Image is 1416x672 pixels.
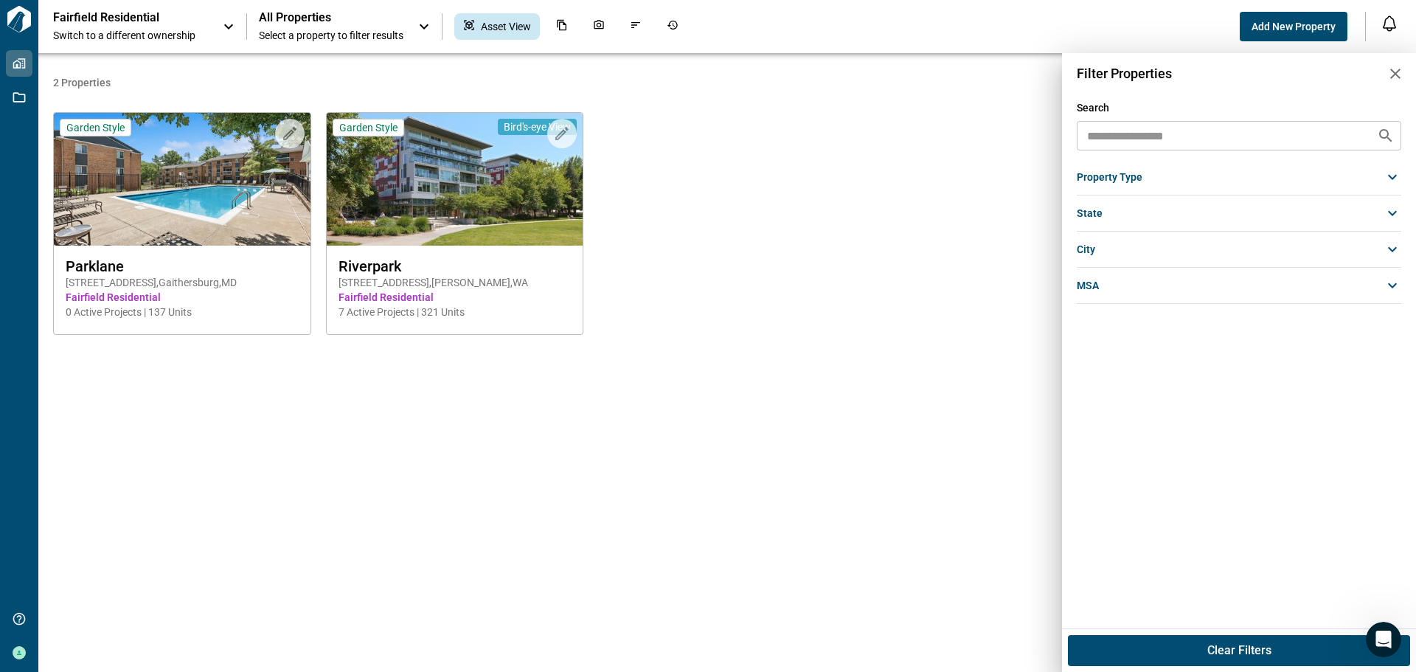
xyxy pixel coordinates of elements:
iframe: Intercom live chat [1366,622,1401,657]
span: Clear Filters [1207,643,1271,658]
span: msa [1077,278,1099,293]
span: Search [1077,102,1109,114]
button: Clear Filters [1068,635,1410,666]
span: Filter Properties [1077,66,1172,81]
button: Open [1375,125,1396,146]
span: property type [1077,170,1142,184]
span: state [1077,206,1103,221]
span: city [1077,242,1095,257]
